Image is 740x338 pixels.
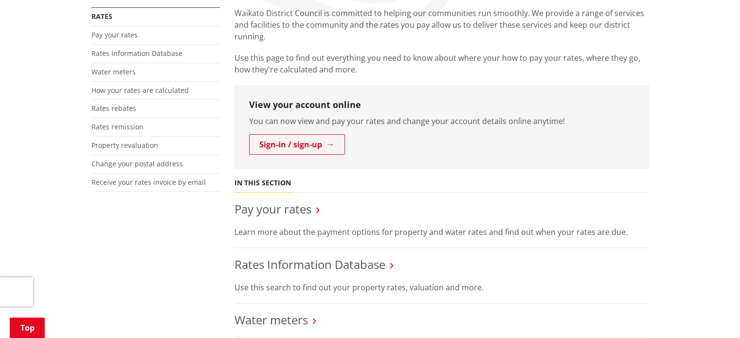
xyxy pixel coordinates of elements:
p: You can now view and pay your rates and change your account details online anytime! [249,115,634,127]
a: Rates Information Database [235,256,385,272]
p: Use this page to find out everything you need to know about where your how to pay your rates, whe... [235,52,649,75]
a: How your rates are calculated [91,86,189,95]
a: Rates Information Database [91,49,182,58]
p: Use this search to find out your property rates, valuation and more. [235,282,649,293]
h5: In this section [235,179,291,187]
a: Receive your rates invoice by email [91,178,206,187]
a: Top [10,318,45,338]
a: Water meters [235,312,308,328]
iframe: Messenger Launcher [695,297,730,332]
a: Sign-in / sign-up [249,134,345,155]
a: Property revaluation [91,141,158,150]
a: Pay your rates [91,30,138,39]
p: Learn more about the payment options for property and water rates and find out when your rates ar... [235,226,649,238]
p: Waikato District Council is committed to helping our communities run smoothly. We provide a range... [235,7,649,42]
a: Rates [91,12,112,21]
a: Pay your rates [235,201,311,217]
a: Change your postal address [91,159,183,168]
a: Rates rebates [91,104,136,113]
a: Water meters [91,67,136,76]
a: Rates remission [91,122,144,131]
h3: View your account online [249,100,634,110]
